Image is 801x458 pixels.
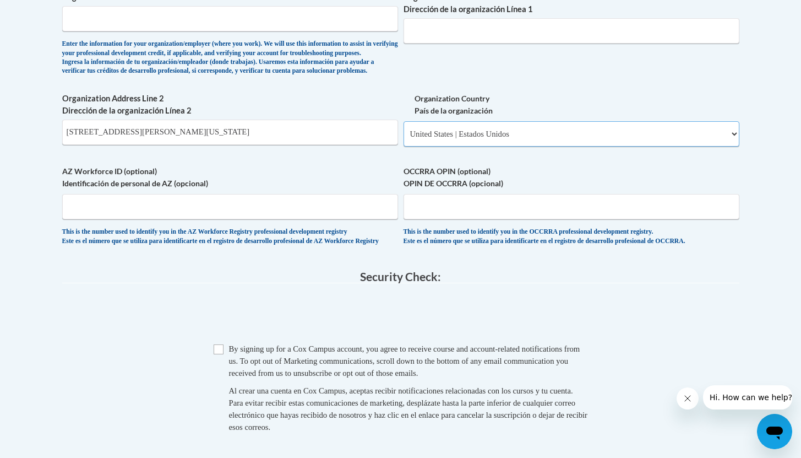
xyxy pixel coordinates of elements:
label: Organization Address Line 2 Dirección de la organización Línea 2 [62,93,398,117]
iframe: Button to launch messaging window [757,414,792,449]
span: Al crear una cuenta en Cox Campus, aceptas recibir notificaciones relacionadas con los cursos y t... [229,386,587,432]
span: Security Check: [360,270,441,283]
iframe: Message from company [703,385,792,409]
div: This is the number used to identify you in the OCCRRA professional development registry. Este es ... [404,228,739,246]
div: Enter the information for your organization/employer (where you work). We will use this informati... [62,40,398,76]
label: AZ Workforce ID (optional) Identificación de personal de AZ (opcional) [62,165,398,190]
label: OCCRRA OPIN (optional) OPIN DE OCCRRA (opcional) [404,165,739,190]
div: This is the number used to identify you in the AZ Workforce Registry professional development reg... [62,228,398,246]
input: Metadata input [404,18,739,44]
input: Metadata input [62,6,398,31]
iframe: reCAPTCHA [317,294,484,337]
label: Organization Country País de la organización [404,93,739,117]
input: Metadata input [62,120,398,145]
iframe: Close message [677,387,699,409]
span: By signing up for a Cox Campus account, you agree to receive course and account-related notificat... [229,344,580,378]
